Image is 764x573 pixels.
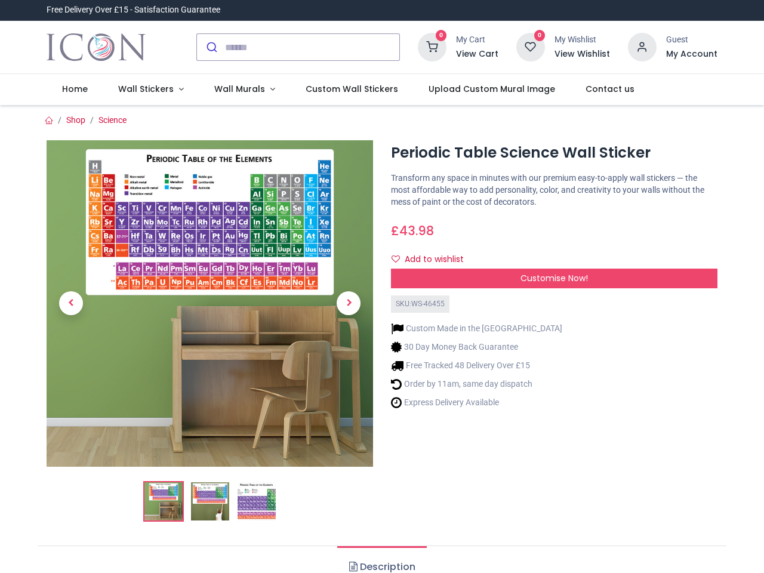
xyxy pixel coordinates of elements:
[436,30,447,41] sup: 0
[429,83,555,95] span: Upload Custom Mural Image
[391,143,717,163] h1: Periodic Table Science Wall Sticker
[456,48,498,60] a: View Cart
[586,83,634,95] span: Contact us
[392,255,400,263] i: Add to wishlist
[62,83,88,95] span: Home
[103,74,199,105] a: Wall Stickers
[666,34,717,46] div: Guest
[214,83,265,95] span: Wall Murals
[467,4,717,16] iframe: Customer reviews powered by Trustpilot
[554,48,610,60] a: View Wishlist
[391,172,717,208] p: Transform any space in minutes with our premium easy-to-apply wall stickers — the most affordable...
[47,30,145,64] img: Icon Wall Stickers
[520,272,588,284] span: Customise Now!
[391,249,474,270] button: Add to wishlistAdd to wishlist
[144,482,183,520] img: Periodic Table Science Wall Sticker
[191,482,229,520] img: WS-46455-02
[554,34,610,46] div: My Wishlist
[391,378,562,390] li: Order by 11am, same day dispatch
[391,322,562,335] li: Custom Made in the [GEOGRAPHIC_DATA]
[666,48,717,60] a: My Account
[47,189,95,418] a: Previous
[118,83,174,95] span: Wall Stickers
[59,291,83,315] span: Previous
[66,115,85,125] a: Shop
[516,42,545,51] a: 0
[391,359,562,372] li: Free Tracked 48 Delivery Over £15
[98,115,127,125] a: Science
[306,83,398,95] span: Custom Wall Stickers
[47,30,145,64] a: Logo of Icon Wall Stickers
[324,189,373,418] a: Next
[199,74,290,105] a: Wall Murals
[391,396,562,409] li: Express Delivery Available
[399,222,434,239] span: 43.98
[456,34,498,46] div: My Cart
[391,295,449,313] div: SKU: WS-46455
[391,341,562,353] li: 30 Day Money Back Guarantee
[337,291,361,315] span: Next
[197,34,225,60] button: Submit
[391,222,434,239] span: £
[238,482,276,520] img: WS-46455-03
[418,42,446,51] a: 0
[534,30,546,41] sup: 0
[47,140,373,467] img: Periodic Table Science Wall Sticker
[47,4,220,16] div: Free Delivery Over £15 - Satisfaction Guarantee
